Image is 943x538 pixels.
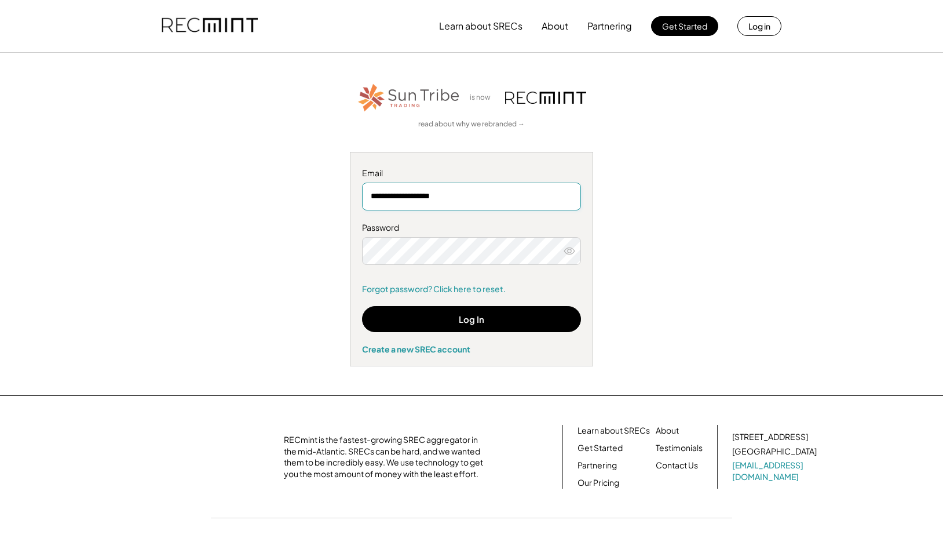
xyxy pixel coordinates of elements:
div: Create a new SREC account [362,344,581,354]
a: Testimonials [656,442,703,454]
a: Learn about SRECs [578,425,650,437]
button: Log in [737,16,781,36]
img: recmint-logotype%403x.png [162,6,258,46]
button: About [542,14,568,38]
div: [STREET_ADDRESS] [732,431,808,443]
div: [GEOGRAPHIC_DATA] [732,446,817,457]
a: [EMAIL_ADDRESS][DOMAIN_NAME] [732,460,819,482]
button: Log In [362,306,581,332]
button: Get Started [651,16,718,36]
div: RECmint is the fastest-growing SREC aggregator in the mid-Atlantic. SRECs can be hard, and we wan... [284,434,489,479]
a: Our Pricing [578,477,619,489]
a: About [656,425,679,437]
a: Partnering [578,460,617,471]
button: Learn about SRECs [439,14,522,38]
div: Password [362,222,581,234]
img: recmint-logotype%403x.png [505,92,586,104]
img: yH5BAEAAAAALAAAAAABAAEAAAIBRAA7 [171,437,269,477]
div: is now [467,93,499,103]
a: read about why we rebranded → [418,119,525,129]
img: STT_Horizontal_Logo%2B-%2BColor.png [357,82,461,114]
div: Email [362,168,581,179]
a: Get Started [578,442,623,454]
a: Contact Us [656,460,698,471]
button: Partnering [587,14,632,38]
a: Forgot password? Click here to reset. [362,283,581,295]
